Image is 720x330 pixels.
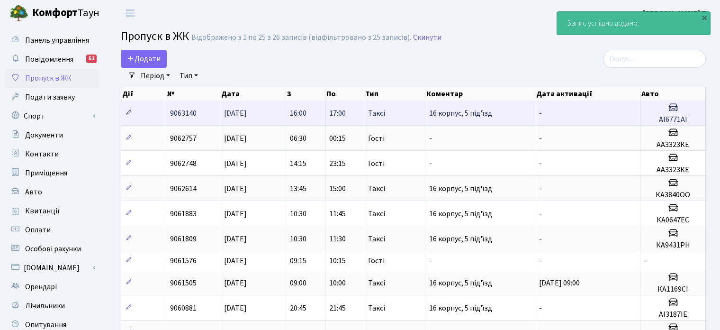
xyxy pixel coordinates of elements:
[224,183,247,194] span: [DATE]
[643,8,709,18] b: [PERSON_NAME] П.
[329,234,346,244] span: 11:30
[224,209,247,219] span: [DATE]
[25,130,63,140] span: Документи
[329,303,346,313] span: 21:45
[5,164,99,183] a: Приміщення
[121,28,189,45] span: Пропуск в ЖК
[557,12,710,35] div: Запис успішно додано.
[25,206,60,216] span: Квитанції
[32,5,78,20] b: Комфорт
[224,108,247,119] span: [DATE]
[329,278,346,288] span: 10:00
[535,87,640,101] th: Дата активації
[368,279,385,287] span: Таксі
[644,115,702,124] h5: АІ6771АІ
[368,210,385,218] span: Таксі
[603,50,706,68] input: Пошук...
[329,108,346,119] span: 17:00
[644,140,702,149] h5: АА3323КЕ
[220,87,286,101] th: Дата
[539,234,542,244] span: -
[644,256,647,266] span: -
[368,257,385,265] span: Гості
[25,301,65,311] span: Лічильники
[429,209,492,219] span: 16 корпус, 5 під'їзд
[5,145,99,164] a: Контакти
[539,278,580,288] span: [DATE] 09:00
[290,303,306,313] span: 20:45
[425,87,535,101] th: Коментар
[700,13,709,22] div: ×
[5,183,99,202] a: Авто
[640,87,706,101] th: Авто
[644,310,702,319] h5: АІ3187ІЕ
[25,187,42,197] span: Авто
[224,256,247,266] span: [DATE]
[644,191,702,200] h5: КА3840ОО
[224,234,247,244] span: [DATE]
[118,5,142,21] button: Переключити навігацію
[413,33,441,42] a: Скинути
[170,234,197,244] span: 9061809
[170,133,197,144] span: 9062757
[25,282,57,292] span: Орендарі
[86,55,97,63] div: 51
[170,256,197,266] span: 9061576
[5,258,99,277] a: [DOMAIN_NAME]
[137,68,174,84] a: Період
[290,234,306,244] span: 10:30
[176,68,202,84] a: Тип
[290,158,306,169] span: 14:15
[5,220,99,239] a: Оплати
[121,87,166,101] th: Дії
[191,33,411,42] div: Відображено з 1 по 25 з 26 записів (відфільтровано з 25 записів).
[325,87,365,101] th: По
[429,133,432,144] span: -
[643,8,709,19] a: [PERSON_NAME] П.
[429,158,432,169] span: -
[368,110,385,117] span: Таксі
[170,183,197,194] span: 9062614
[329,256,346,266] span: 10:15
[290,108,306,119] span: 16:00
[644,241,702,250] h5: КА9431PH
[25,225,51,235] span: Оплати
[290,209,306,219] span: 10:30
[364,87,425,101] th: Тип
[368,185,385,192] span: Таксі
[5,69,99,88] a: Пропуск в ЖК
[166,87,220,101] th: №
[5,296,99,315] a: Лічильники
[170,278,197,288] span: 9061505
[25,320,66,330] span: Опитування
[429,108,492,119] span: 16 корпус, 5 під'їзд
[290,278,306,288] span: 09:00
[170,209,197,219] span: 9061883
[429,278,492,288] span: 16 корпус, 5 під'їзд
[286,87,325,101] th: З
[224,303,247,313] span: [DATE]
[25,35,89,46] span: Панель управління
[329,209,346,219] span: 11:45
[170,303,197,313] span: 9060881
[121,50,167,68] a: Додати
[368,304,385,312] span: Таксі
[5,31,99,50] a: Панель управління
[329,133,346,144] span: 00:15
[5,88,99,107] a: Подати заявку
[25,92,75,102] span: Подати заявку
[368,160,385,167] span: Гості
[290,183,306,194] span: 13:45
[32,5,99,21] span: Таун
[224,158,247,169] span: [DATE]
[25,168,67,178] span: Приміщення
[539,303,542,313] span: -
[329,158,346,169] span: 23:15
[429,256,432,266] span: -
[429,183,492,194] span: 16 корпус, 5 під'їзд
[644,285,702,294] h5: КА1169СІ
[127,54,161,64] span: Додати
[644,165,702,174] h5: АА3323КЕ
[25,73,72,83] span: Пропуск в ЖК
[539,108,542,119] span: -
